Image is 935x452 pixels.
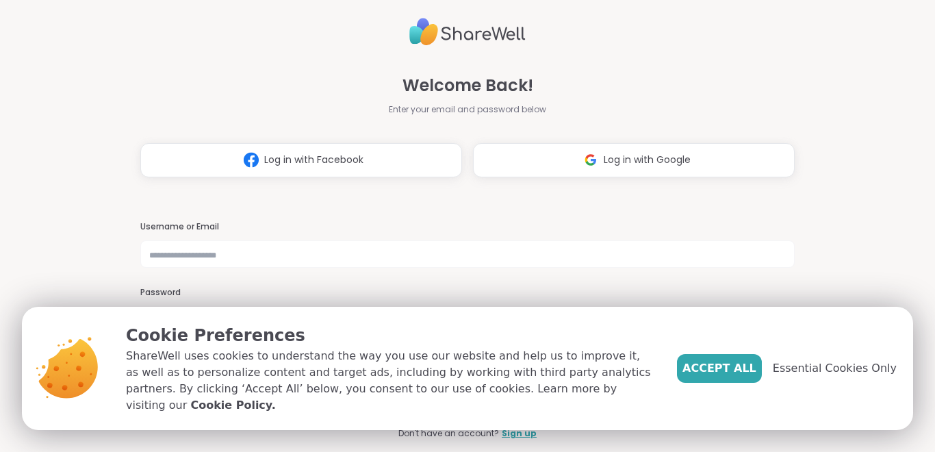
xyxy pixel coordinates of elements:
span: Log in with Facebook [264,153,363,167]
button: Log in with Google [473,143,795,177]
span: Don't have an account? [398,427,499,440]
span: Enter your email and password below [389,103,546,116]
p: Cookie Preferences [126,323,655,348]
span: Essential Cookies Only [773,360,897,377]
button: Log in with Facebook [140,143,462,177]
img: ShareWell Logomark [578,147,604,173]
span: Accept All [682,360,756,377]
a: Cookie Policy. [190,397,275,414]
img: ShareWell Logo [409,12,526,51]
p: ShareWell uses cookies to understand the way you use our website and help us to improve it, as we... [126,348,655,414]
h3: Password [140,287,795,299]
h3: Username or Email [140,221,795,233]
a: Sign up [502,427,537,440]
img: ShareWell Logomark [238,147,264,173]
span: Welcome Back! [402,73,533,98]
span: Log in with Google [604,153,691,167]
button: Accept All [677,354,762,383]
